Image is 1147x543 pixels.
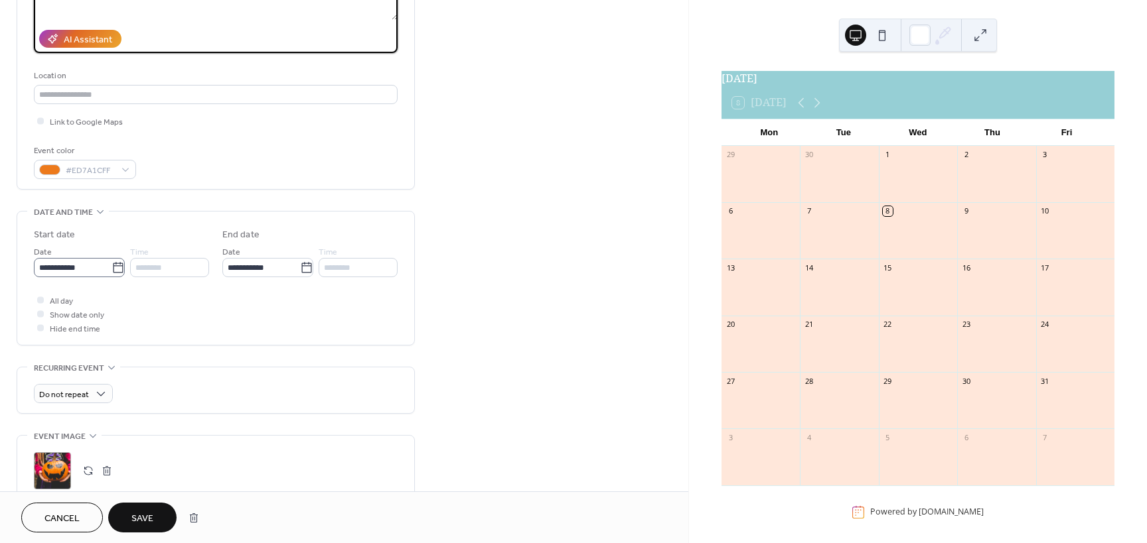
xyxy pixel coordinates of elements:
[50,115,123,129] span: Link to Google Maps
[66,164,115,178] span: #ED7A1CFF
[64,33,112,47] div: AI Assistant
[870,507,984,518] div: Powered by
[34,144,133,158] div: Event color
[726,432,735,442] div: 3
[222,245,240,259] span: Date
[34,361,104,375] span: Recurring event
[804,432,814,442] div: 4
[34,452,71,489] div: ;
[108,503,177,532] button: Save
[39,387,89,402] span: Do not repeat
[919,507,984,518] a: [DOMAIN_NAME]
[34,430,86,444] span: Event image
[804,150,814,160] div: 30
[722,71,1114,87] div: [DATE]
[883,263,893,272] div: 15
[1040,432,1050,442] div: 7
[732,119,806,146] div: Mon
[961,320,971,330] div: 23
[883,320,893,330] div: 22
[222,228,260,242] div: End date
[726,150,735,160] div: 29
[804,263,814,272] div: 14
[883,206,893,216] div: 8
[1040,263,1050,272] div: 17
[34,206,93,219] span: Date and time
[50,322,100,336] span: Hide end time
[961,263,971,272] div: 16
[804,206,814,216] div: 7
[44,512,80,526] span: Cancel
[1040,150,1050,160] div: 3
[50,294,73,308] span: All day
[961,206,971,216] div: 9
[34,228,75,242] div: Start date
[34,245,52,259] span: Date
[883,432,893,442] div: 5
[39,30,121,48] button: AI Assistant
[130,245,149,259] span: Time
[955,119,1030,146] div: Thu
[804,320,814,330] div: 21
[726,263,735,272] div: 13
[804,376,814,386] div: 28
[21,503,103,532] button: Cancel
[1040,206,1050,216] div: 10
[883,376,893,386] div: 29
[1030,119,1104,146] div: Fri
[726,376,735,386] div: 27
[726,206,735,216] div: 6
[131,512,153,526] span: Save
[961,150,971,160] div: 2
[883,150,893,160] div: 1
[50,308,104,322] span: Show date only
[806,119,881,146] div: Tue
[961,376,971,386] div: 30
[961,432,971,442] div: 6
[1040,376,1050,386] div: 31
[881,119,955,146] div: Wed
[1040,320,1050,330] div: 24
[319,245,337,259] span: Time
[726,320,735,330] div: 20
[34,69,395,83] div: Location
